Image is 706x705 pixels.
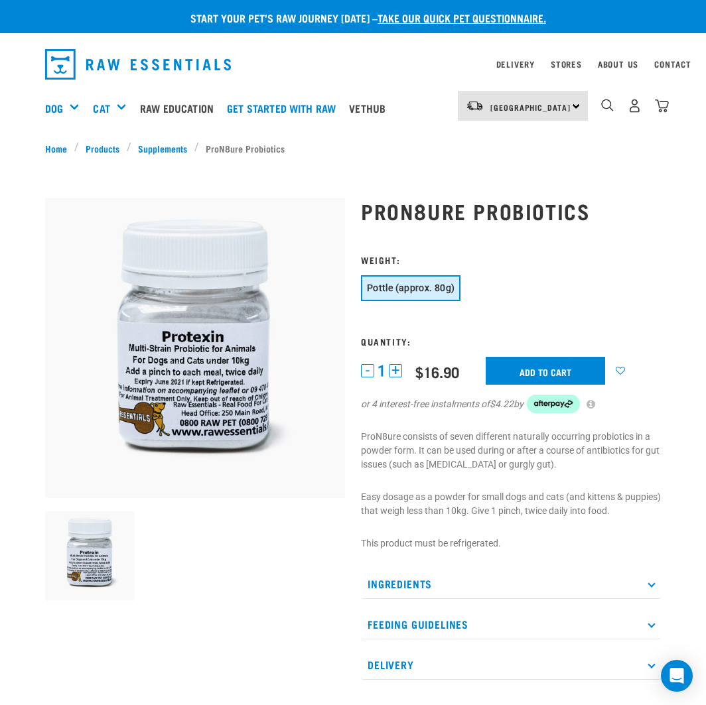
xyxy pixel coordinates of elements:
img: home-icon-1@2x.png [601,99,614,111]
h3: Weight: [361,255,661,265]
img: Plastic Bottle Of Protexin For Dogs And Cats [45,198,345,498]
a: Supplements [131,141,194,155]
span: $4.22 [490,397,514,411]
span: [GEOGRAPHIC_DATA] [490,105,571,109]
a: Raw Education [137,82,224,135]
img: Raw Essentials Logo [45,49,231,80]
a: Delivery [496,62,535,66]
p: Feeding Guidelines [361,609,661,639]
div: Open Intercom Messenger [661,660,693,692]
div: $16.90 [415,363,459,380]
a: Get started with Raw [224,82,346,135]
div: or 4 interest-free instalments of by [361,395,661,413]
a: About Us [598,62,638,66]
button: + [389,364,402,377]
h1: ProN8ure Probiotics [361,199,661,223]
a: Products [79,141,127,155]
p: Ingredients [361,569,661,599]
input: Add to cart [486,357,605,385]
img: Afterpay [527,395,580,413]
img: user.png [628,99,642,113]
a: Contact [654,62,691,66]
img: van-moving.png [466,100,484,112]
img: home-icon@2x.png [655,99,669,113]
span: Pottle (approx. 80g) [367,283,455,293]
h3: Quantity: [361,336,661,346]
p: Easy dosage as a powder for small dogs and cats (and kittens & puppies) that weigh less than 10kg... [361,490,661,518]
p: ProN8ure consists of seven different naturally occurring probiotics in a powder form. It can be u... [361,430,661,472]
button: - [361,364,374,377]
img: Plastic Bottle Of Protexin For Dogs And Cats [45,511,135,601]
a: take our quick pet questionnaire. [378,15,546,21]
nav: breadcrumbs [45,141,661,155]
a: Cat [93,100,109,116]
p: This product must be refrigerated. [361,537,661,550]
a: Home [45,141,74,155]
span: 1 [378,364,386,378]
nav: dropdown navigation [35,44,671,85]
a: Vethub [346,82,395,135]
p: Delivery [361,650,661,680]
a: Dog [45,100,63,116]
a: Stores [551,62,582,66]
button: Pottle (approx. 80g) [361,275,460,301]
